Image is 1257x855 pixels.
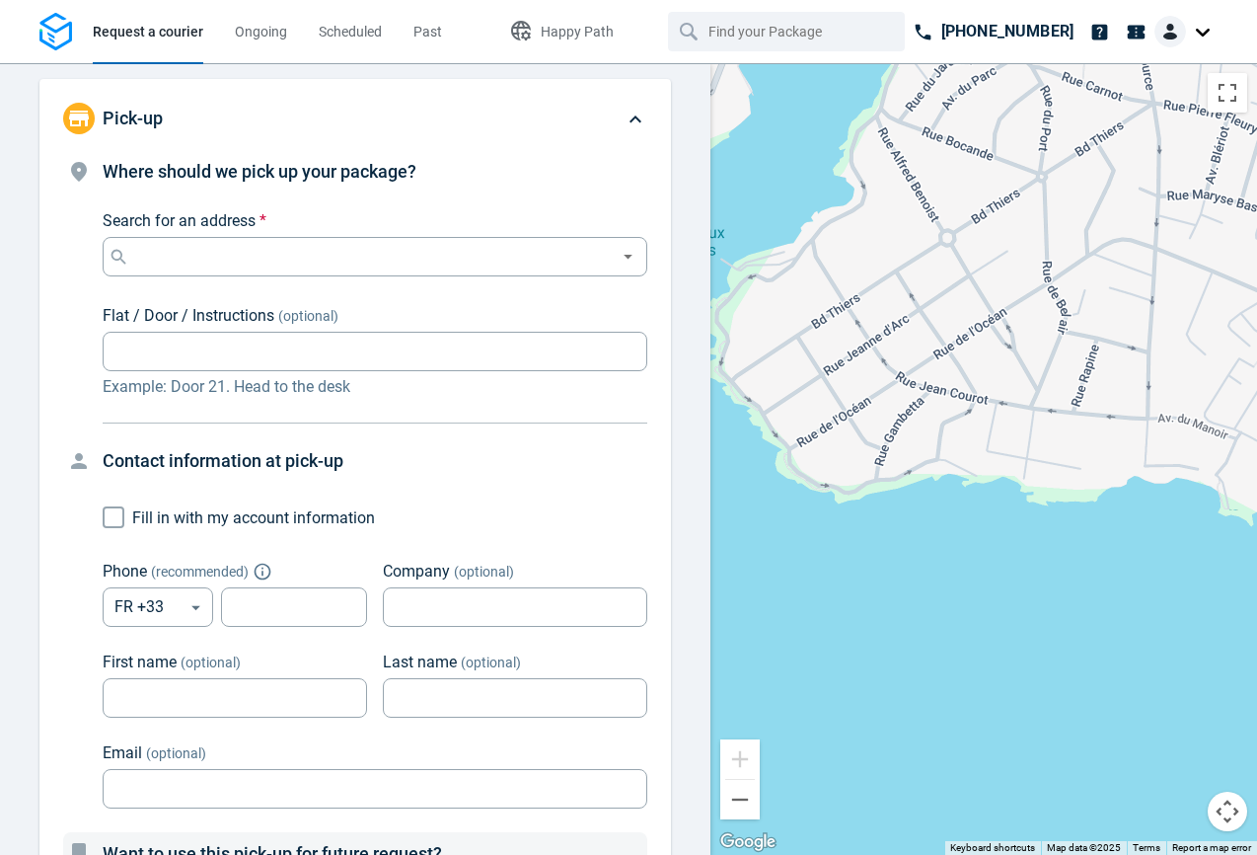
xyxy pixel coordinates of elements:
button: Zoom in [720,739,760,779]
a: Open this area in Google Maps (opens a new window) [715,829,780,855]
input: Find your Package [708,13,868,50]
button: Zoom out [720,780,760,819]
h4: Contact information at pick-up [103,447,647,475]
a: Report a map error [1172,842,1251,853]
span: Email [103,743,142,762]
a: Terms [1133,842,1160,853]
button: Explain "Recommended" [257,566,268,578]
span: Search for an address [103,211,256,230]
span: Past [413,24,442,39]
button: Toggle fullscreen view [1208,73,1247,113]
span: Fill in with my account information [132,508,375,527]
button: Keyboard shortcuts [950,841,1035,855]
p: [PHONE_NUMBER] [941,20,1073,43]
span: (optional) [146,745,206,761]
span: (optional) [181,655,241,670]
img: Google [715,829,780,855]
span: ( recommended ) [151,564,249,580]
span: Phone [103,562,147,581]
span: Scheduled [319,24,382,39]
span: Map data ©2025 [1047,842,1121,853]
span: Happy Path [541,24,614,39]
img: Logo [39,13,72,51]
span: (optional) [454,564,514,580]
span: Flat / Door / Instructions [103,306,274,325]
span: Company [383,562,450,581]
span: Request a courier [93,24,203,39]
span: First name [103,653,177,671]
button: Open [616,245,640,270]
span: Last name [383,653,457,671]
a: [PHONE_NUMBER] [905,12,1081,51]
span: Ongoing [235,24,287,39]
span: (optional) [278,308,338,324]
button: Map camera controls [1208,792,1247,831]
span: Pick-up [103,108,163,128]
div: Pick-up [39,79,671,158]
img: Client [1154,16,1186,47]
div: FR +33 [103,587,213,627]
span: Where should we pick up your package? [103,161,416,182]
p: Example: Door 21. Head to the desk [103,375,647,399]
span: (optional) [461,655,521,670]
